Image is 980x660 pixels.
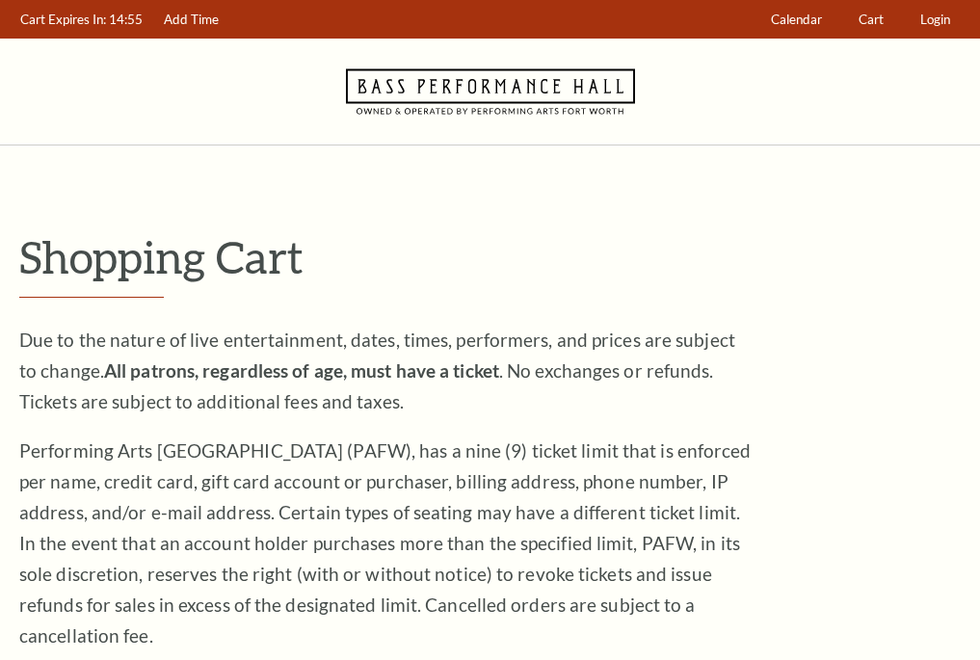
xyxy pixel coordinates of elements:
[104,359,499,382] strong: All patrons, regardless of age, must have a ticket
[19,329,735,412] span: Due to the nature of live entertainment, dates, times, performers, and prices are subject to chan...
[19,436,752,651] p: Performing Arts [GEOGRAPHIC_DATA] (PAFW), has a nine (9) ticket limit that is enforced per name, ...
[771,12,822,27] span: Calendar
[155,1,228,39] a: Add Time
[19,232,961,281] p: Shopping Cart
[762,1,832,39] a: Calendar
[109,12,143,27] span: 14:55
[20,12,106,27] span: Cart Expires In:
[920,12,950,27] span: Login
[912,1,960,39] a: Login
[850,1,893,39] a: Cart
[859,12,884,27] span: Cart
